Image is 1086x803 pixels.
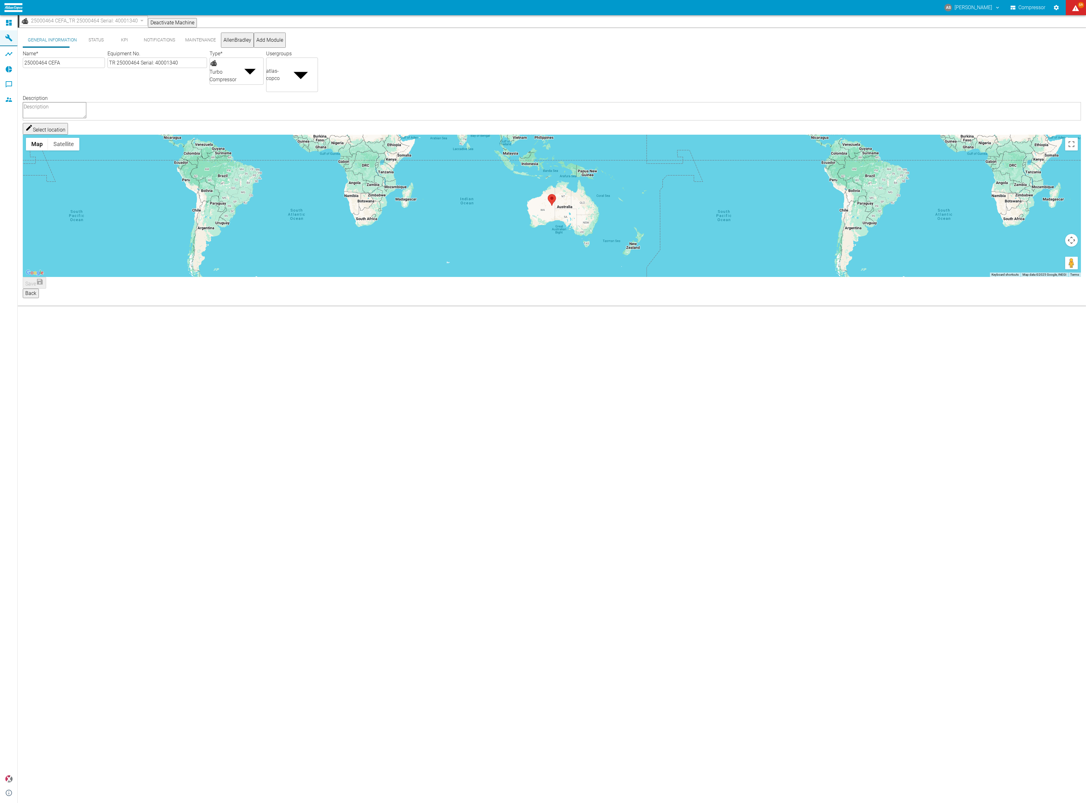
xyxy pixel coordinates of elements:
[943,2,1001,13] button: andreas.schmitt@atlascopco.com
[23,51,38,57] label: Name *
[4,3,22,12] img: logo
[139,33,180,48] button: Notifications
[23,95,48,101] label: Description
[5,775,13,783] img: Xplore Logo
[1051,2,1062,13] button: Settings
[107,58,207,68] input: Equipment No.
[23,289,39,298] button: Back
[23,277,46,289] button: Save
[266,67,284,82] div: atlas-copco
[221,33,254,48] button: AllenBradley
[266,51,292,57] label: Usergroups
[1078,2,1084,8] span: 59
[944,4,952,11] div: AS
[23,58,105,68] input: Name
[23,123,68,135] button: Select location
[148,18,197,28] button: Deactivate Machine
[82,33,110,48] button: Status
[210,51,223,57] label: Type *
[1009,2,1047,13] button: Compressor
[31,17,138,24] span: 25000464 CEFA_TR 25000464 Serial: 40001340
[210,68,236,83] span: Turbo Compressor
[23,33,82,48] button: General Information
[21,17,138,24] a: 25000464 CEFA_TR 25000464 Serial: 40001340
[180,33,221,48] button: Maintenance
[107,51,140,57] label: Equipment No.
[254,33,286,48] button: Add Module
[110,33,139,48] button: KPI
